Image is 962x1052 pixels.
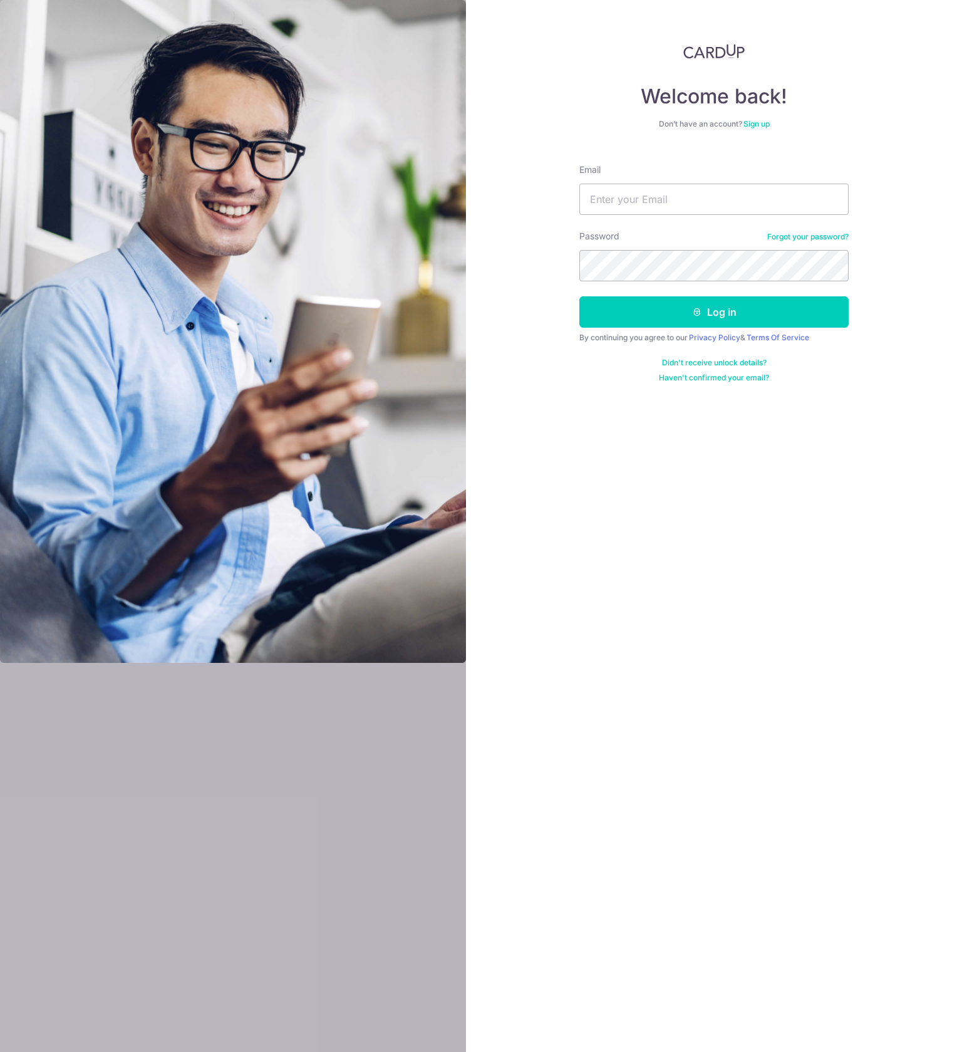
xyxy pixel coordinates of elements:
img: CardUp Logo [683,44,745,59]
div: By continuing you agree to our & [579,333,849,343]
a: Privacy Policy [689,333,740,342]
input: Enter your Email [579,184,849,215]
a: Haven't confirmed your email? [659,373,769,383]
a: Didn't receive unlock details? [662,358,767,368]
div: Don’t have an account? [579,119,849,129]
label: Password [579,230,619,242]
a: Terms Of Service [747,333,809,342]
button: Log in [579,296,849,328]
h4: Welcome back! [579,84,849,109]
a: Forgot your password? [767,232,849,242]
a: Sign up [743,119,770,128]
label: Email [579,164,601,176]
